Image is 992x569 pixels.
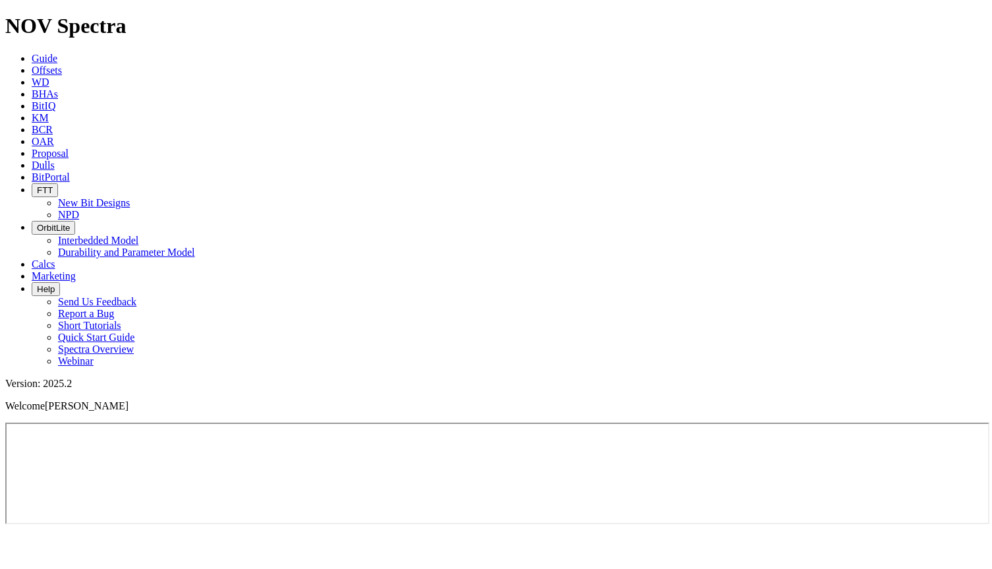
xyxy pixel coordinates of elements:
[5,14,987,38] h1: NOV Spectra
[58,308,114,319] a: Report a Bug
[32,148,69,159] a: Proposal
[58,355,94,367] a: Webinar
[32,171,70,183] a: BitPortal
[5,378,987,390] div: Version: 2025.2
[32,100,55,111] a: BitIQ
[58,197,130,208] a: New Bit Designs
[32,88,58,100] a: BHAs
[32,183,58,197] button: FTT
[45,400,129,411] span: [PERSON_NAME]
[58,235,138,246] a: Interbedded Model
[58,344,134,355] a: Spectra Overview
[32,282,60,296] button: Help
[32,221,75,235] button: OrbitLite
[58,209,79,220] a: NPD
[32,112,49,123] a: KM
[58,247,195,258] a: Durability and Parameter Model
[58,332,134,343] a: Quick Start Guide
[37,223,70,233] span: OrbitLite
[32,53,57,64] a: Guide
[37,284,55,294] span: Help
[32,270,76,282] a: Marketing
[32,136,54,147] a: OAR
[32,124,53,135] a: BCR
[5,400,987,412] p: Welcome
[32,258,55,270] a: Calcs
[32,76,49,88] a: WD
[58,296,136,307] a: Send Us Feedback
[32,160,55,171] a: Dulls
[32,65,62,76] a: Offsets
[37,185,53,195] span: FTT
[58,320,121,331] a: Short Tutorials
